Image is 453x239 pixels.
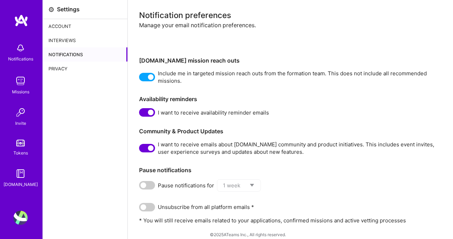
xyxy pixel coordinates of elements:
i: icon Settings [48,7,54,12]
span: I want to receive emails about [DOMAIN_NAME] community and product initiatives. This includes eve... [158,141,442,156]
div: Tokens [13,149,28,157]
div: Manage your email notification preferences. [139,22,442,52]
p: * You will still receive emails related to your applications, confirmed missions and active vetti... [139,217,442,224]
h3: Pause notifications [139,167,442,174]
img: Invite [13,105,28,119]
div: [DOMAIN_NAME] [4,181,38,188]
span: Pause notifications for [158,182,214,189]
div: Notifications [8,55,33,63]
span: Include me in targeted mission reach outs from the formation team. This does not include all reco... [158,70,442,84]
img: tokens [16,140,25,146]
div: Interviews [43,33,127,47]
img: User Avatar [13,211,28,225]
div: Settings [57,6,80,13]
span: I want to receive availability reminder emails [158,109,269,116]
img: bell [13,41,28,55]
div: Notifications [43,47,127,62]
div: Missions [12,88,29,95]
div: Account [43,19,127,33]
h3: Availability reminders [139,96,442,103]
h3: Community & Product Updates [139,128,442,135]
span: Unsubscribe from all platform emails * [158,203,254,211]
h3: [DOMAIN_NAME] mission reach outs [139,57,442,64]
div: Notification preferences [139,11,442,19]
img: guide book [13,167,28,181]
div: Privacy [43,62,127,76]
img: teamwork [13,74,28,88]
div: Invite [15,119,26,127]
img: logo [14,14,28,27]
